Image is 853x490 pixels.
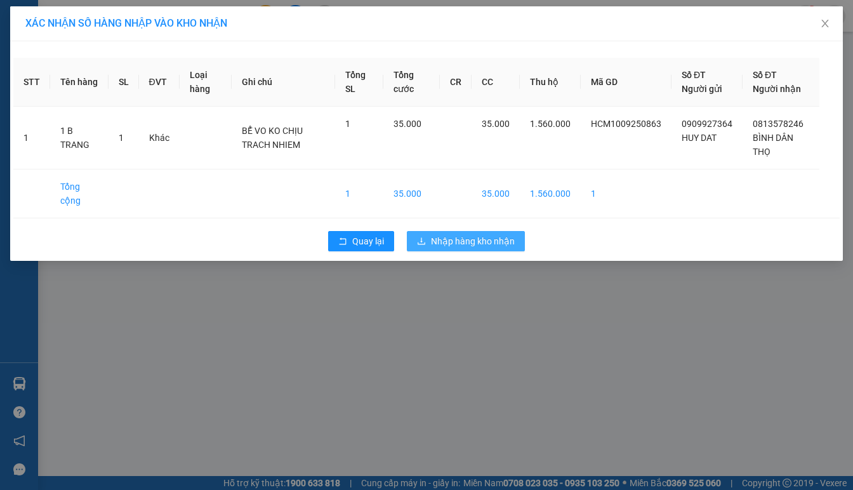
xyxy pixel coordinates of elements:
td: 35.000 [383,169,440,218]
span: rollback [338,237,347,247]
td: 35.000 [472,169,520,218]
th: STT [13,58,50,107]
span: Số ĐT [753,70,777,80]
span: HCM1009250863 [591,119,661,129]
span: Người gửi [682,84,722,94]
td: 1 [335,169,383,218]
span: download [417,237,426,247]
th: ĐVT [139,58,180,107]
td: 1 B TRANG [50,107,109,169]
span: 0813578246 [753,119,803,129]
span: 35.000 [482,119,510,129]
th: Tên hàng [50,58,109,107]
span: Số ĐT [682,70,706,80]
span: XÁC NHẬN SỐ HÀNG NHẬP VÀO KHO NHẬN [25,17,227,29]
span: 1 [119,133,124,143]
span: 1.560.000 [530,119,571,129]
td: Tổng cộng [50,169,109,218]
button: rollbackQuay lại [328,231,394,251]
span: Nhập hàng kho nhận [431,234,515,248]
th: CC [472,58,520,107]
th: Tổng SL [335,58,383,107]
td: 1 [581,169,671,218]
span: 1 [345,119,350,129]
span: 0909927364 [682,119,732,129]
th: SL [109,58,139,107]
span: BÌNH DÂN THỌ [753,133,793,157]
span: BỂ VO KO CHỊU TRACH NHIEM [242,126,303,150]
span: Người nhận [753,84,801,94]
td: Khác [139,107,180,169]
th: CR [440,58,472,107]
button: Close [807,6,843,42]
td: 1.560.000 [520,169,581,218]
th: Ghi chú [232,58,335,107]
span: Quay lại [352,234,384,248]
th: Tổng cước [383,58,440,107]
th: Thu hộ [520,58,581,107]
button: downloadNhập hàng kho nhận [407,231,525,251]
span: HUY DAT [682,133,717,143]
span: close [820,18,830,29]
th: Mã GD [581,58,671,107]
th: Loại hàng [180,58,232,107]
span: 35.000 [393,119,421,129]
td: 1 [13,107,50,169]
